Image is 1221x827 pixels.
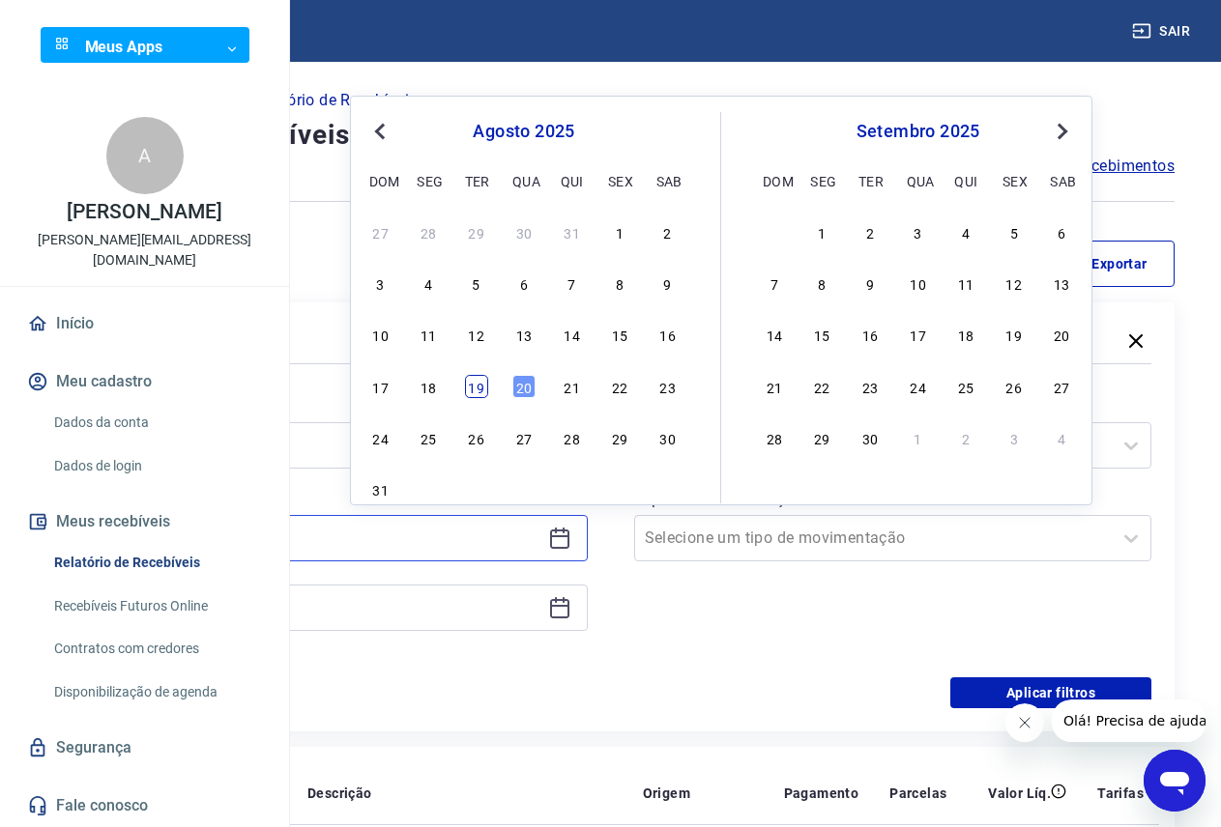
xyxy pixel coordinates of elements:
p: Período personalizado [70,484,588,507]
button: Sair [1128,14,1198,49]
a: Segurança [23,727,266,769]
div: Choose sábado, 27 de setembro de 2025 [1050,375,1073,398]
div: Choose sexta-feira, 15 de agosto de 2025 [608,323,631,346]
div: Choose quarta-feira, 24 de setembro de 2025 [907,375,930,398]
div: Choose domingo, 14 de setembro de 2025 [763,323,786,346]
div: Choose domingo, 24 de agosto de 2025 [369,426,392,449]
div: month 2025-08 [366,217,682,503]
div: agosto 2025 [366,120,682,143]
div: Choose segunda-feira, 8 de setembro de 2025 [810,271,833,295]
div: Choose terça-feira, 26 de agosto de 2025 [465,426,488,449]
input: Data final [86,593,540,622]
div: Choose quarta-feira, 13 de agosto de 2025 [512,323,536,346]
div: Choose segunda-feira, 1 de setembro de 2025 [417,477,440,500]
label: Período [73,395,584,418]
div: Choose segunda-feira, 22 de setembro de 2025 [810,375,833,398]
div: Choose quinta-feira, 2 de outubro de 2025 [954,426,977,449]
a: Relatório de Recebíveis [46,543,266,583]
div: seg [810,169,833,192]
div: Choose terça-feira, 19 de agosto de 2025 [465,375,488,398]
div: Choose quinta-feira, 4 de setembro de 2025 [561,477,584,500]
div: Choose sábado, 4 de outubro de 2025 [1050,426,1073,449]
p: [PERSON_NAME] [67,202,221,222]
div: Choose sábado, 20 de setembro de 2025 [1050,323,1073,346]
div: Choose quarta-feira, 3 de setembro de 2025 [512,477,536,500]
div: dom [369,169,392,192]
div: Choose sexta-feira, 19 de setembro de 2025 [1003,323,1026,346]
input: Data inicial [86,524,540,553]
p: Parcelas [889,784,946,803]
div: setembro 2025 [760,120,1076,143]
div: Choose terça-feira, 23 de setembro de 2025 [858,375,882,398]
div: ter [858,169,882,192]
div: Choose quinta-feira, 14 de agosto de 2025 [561,323,584,346]
button: Meus recebíveis [23,500,266,543]
button: Next Month [1051,120,1074,143]
div: sab [656,169,680,192]
p: Tarifas [1097,784,1144,803]
p: Valor Líq. [988,784,1051,803]
div: Choose sábado, 30 de agosto de 2025 [656,426,680,449]
div: Choose domingo, 3 de agosto de 2025 [369,271,392,295]
div: Choose segunda-feira, 4 de agosto de 2025 [417,271,440,295]
div: sab [1050,169,1073,192]
a: Início [23,302,266,345]
div: Choose sexta-feira, 29 de agosto de 2025 [608,426,631,449]
div: A [106,117,184,194]
div: Choose quinta-feira, 25 de setembro de 2025 [954,375,977,398]
a: Recebíveis Futuros Online [46,586,266,626]
div: Choose segunda-feira, 11 de agosto de 2025 [417,323,440,346]
div: qui [954,169,977,192]
div: Choose domingo, 28 de setembro de 2025 [763,426,786,449]
div: dom [763,169,786,192]
div: Choose sábado, 16 de agosto de 2025 [656,323,680,346]
div: Choose terça-feira, 5 de agosto de 2025 [465,271,488,295]
p: Origem [643,784,690,803]
div: Choose segunda-feira, 1 de setembro de 2025 [810,220,833,243]
div: Choose quinta-feira, 31 de julho de 2025 [561,220,584,243]
div: Choose sábado, 6 de setembro de 2025 [1050,220,1073,243]
div: Choose quarta-feira, 3 de setembro de 2025 [907,220,930,243]
div: Choose quinta-feira, 28 de agosto de 2025 [561,426,584,449]
div: Choose sexta-feira, 3 de outubro de 2025 [1003,426,1026,449]
p: [PERSON_NAME][EMAIL_ADDRESS][DOMAIN_NAME] [15,230,274,271]
div: Choose domingo, 31 de agosto de 2025 [763,220,786,243]
div: Choose sexta-feira, 5 de setembro de 2025 [608,477,631,500]
div: Choose domingo, 10 de agosto de 2025 [369,323,392,346]
a: Dados de login [46,446,266,486]
div: Choose quarta-feira, 10 de setembro de 2025 [907,271,930,295]
div: month 2025-09 [760,217,1076,451]
div: qua [512,169,536,192]
div: Choose quarta-feira, 30 de julho de 2025 [512,220,536,243]
div: Choose terça-feira, 2 de setembro de 2025 [858,220,882,243]
div: Choose sexta-feira, 22 de agosto de 2025 [608,375,631,398]
div: Choose sábado, 6 de setembro de 2025 [656,477,680,500]
a: Disponibilização de agenda [46,672,266,712]
div: Choose sexta-feira, 5 de setembro de 2025 [1003,220,1026,243]
div: Choose quinta-feira, 11 de setembro de 2025 [954,271,977,295]
div: Choose domingo, 17 de agosto de 2025 [369,375,392,398]
div: Choose quinta-feira, 21 de agosto de 2025 [561,375,584,398]
div: Choose quarta-feira, 17 de setembro de 2025 [907,323,930,346]
div: sex [608,169,631,192]
iframe: Botão para abrir a janela de mensagens [1144,750,1206,812]
button: Exportar [1043,241,1175,287]
div: Choose quarta-feira, 20 de agosto de 2025 [512,375,536,398]
div: Choose segunda-feira, 25 de agosto de 2025 [417,426,440,449]
a: Dados da conta [46,403,266,442]
div: Choose sexta-feira, 12 de setembro de 2025 [1003,271,1026,295]
div: Choose domingo, 21 de setembro de 2025 [763,375,786,398]
div: Choose segunda-feira, 29 de setembro de 2025 [810,426,833,449]
div: Choose segunda-feira, 28 de julho de 2025 [417,220,440,243]
div: Choose segunda-feira, 15 de setembro de 2025 [810,323,833,346]
div: seg [417,169,440,192]
div: Choose quarta-feira, 1 de outubro de 2025 [907,426,930,449]
p: Descrição [307,784,372,803]
div: Choose segunda-feira, 18 de agosto de 2025 [417,375,440,398]
div: Choose terça-feira, 2 de setembro de 2025 [465,477,488,500]
div: Choose domingo, 7 de setembro de 2025 [763,271,786,295]
div: Choose quarta-feira, 6 de agosto de 2025 [512,271,536,295]
a: Fale conosco [23,784,266,827]
div: qua [907,169,930,192]
button: Previous Month [368,120,392,143]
